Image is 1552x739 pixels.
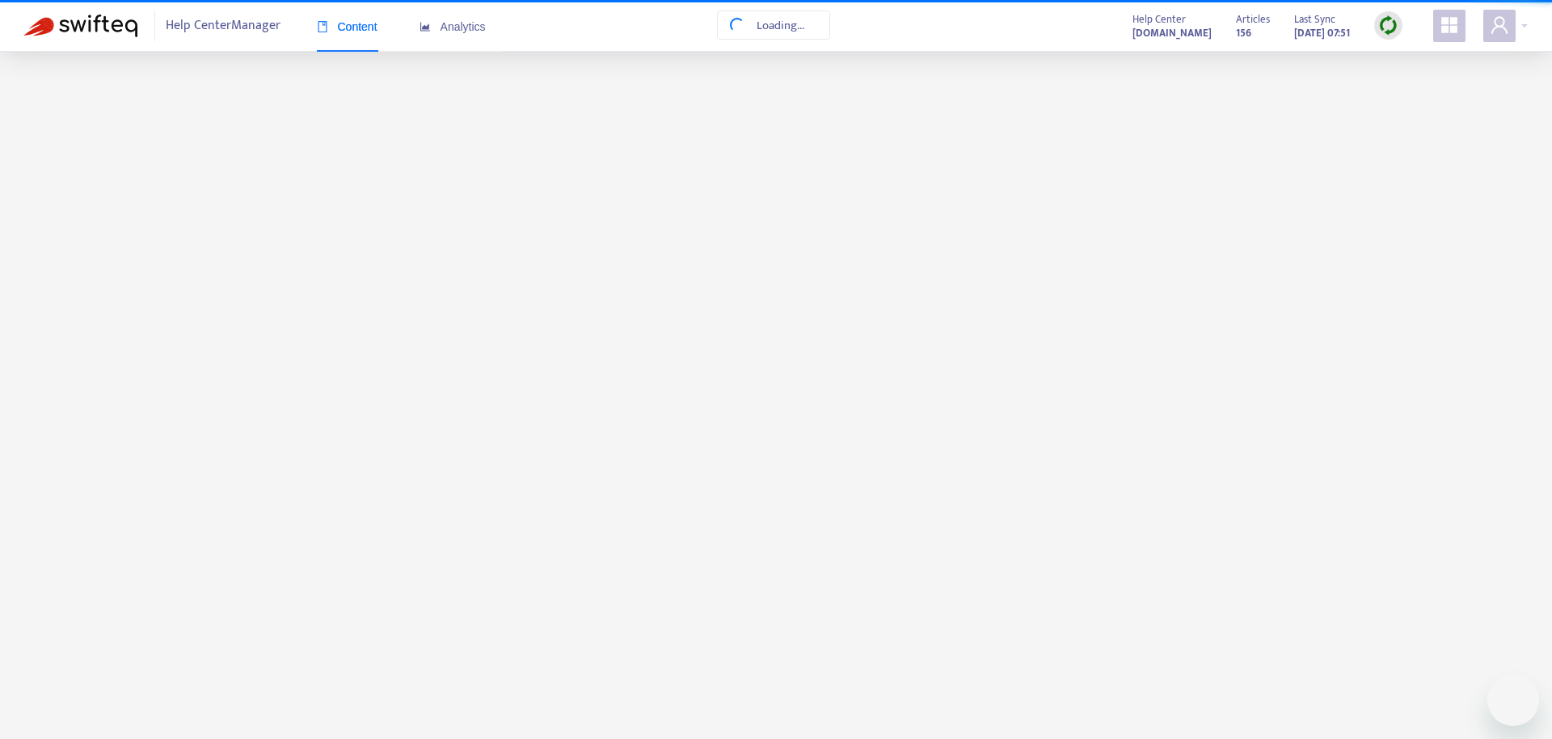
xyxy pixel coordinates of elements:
[317,20,377,33] span: Content
[1490,15,1509,35] span: user
[24,15,137,37] img: Swifteq
[1132,11,1186,28] span: Help Center
[317,21,328,32] span: book
[1378,15,1398,36] img: sync.dc5367851b00ba804db3.png
[1440,15,1459,35] span: appstore
[1132,24,1212,42] strong: [DOMAIN_NAME]
[420,20,486,33] span: Analytics
[1294,11,1335,28] span: Last Sync
[420,21,431,32] span: area-chart
[1236,24,1251,42] strong: 156
[166,11,280,41] span: Help Center Manager
[1132,23,1212,42] a: [DOMAIN_NAME]
[1294,24,1350,42] strong: [DATE] 07:51
[1236,11,1270,28] span: Articles
[1487,674,1539,726] iframe: Button to launch messaging window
